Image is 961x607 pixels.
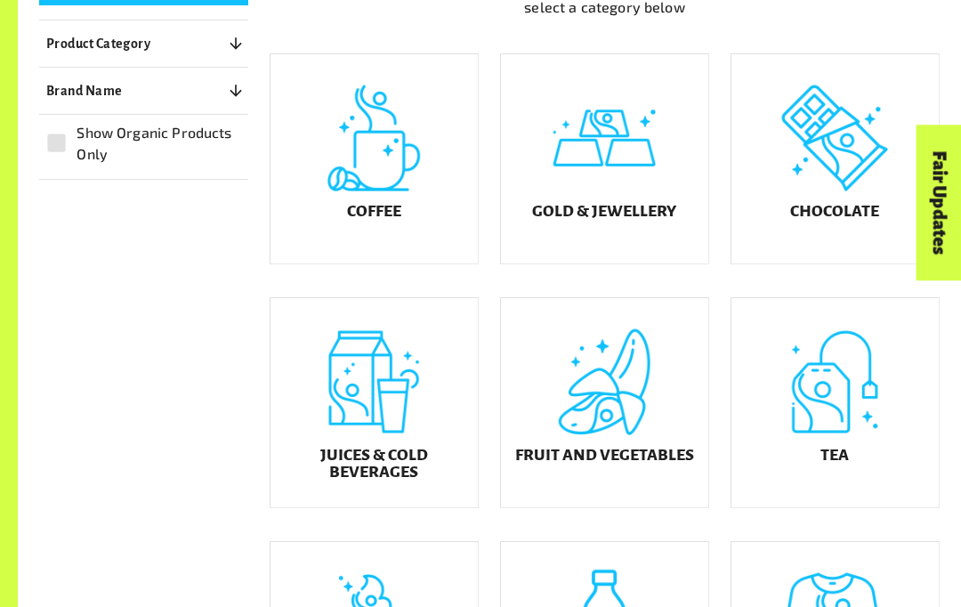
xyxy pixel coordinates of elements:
[731,53,940,264] a: Chocolate
[731,297,940,508] a: Tea
[46,33,150,54] p: Product Category
[515,447,694,465] h5: Fruit and Vegetables
[532,203,676,221] h5: Gold & Jewellery
[820,447,849,465] h5: Tea
[500,53,709,264] a: Gold & Jewellery
[39,28,248,60] button: Product Category
[46,80,123,101] p: Brand Name
[500,297,709,508] a: Fruit and Vegetables
[270,53,479,264] a: Coffee
[77,122,238,165] span: Show Organic Products Only
[270,297,479,508] a: Juices & Cold Beverages
[285,447,464,482] h5: Juices & Cold Beverages
[790,203,879,221] h5: Chocolate
[347,203,401,221] h5: Coffee
[39,75,248,107] button: Brand Name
